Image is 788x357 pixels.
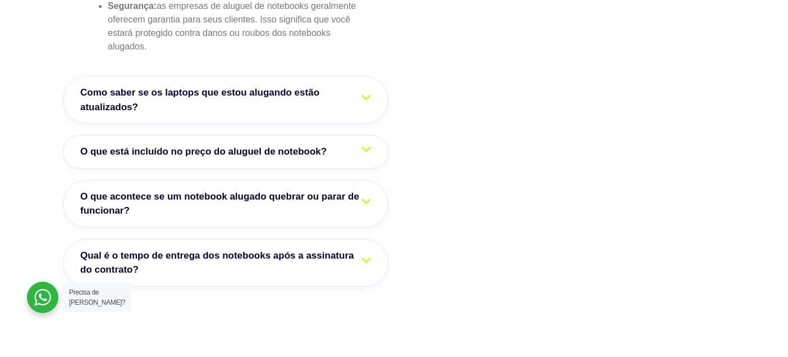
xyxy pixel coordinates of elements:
iframe: Chat Widget [586,213,788,357]
strong: Segurança: [108,1,157,11]
a: Qual é o tempo de entrega dos notebooks após a assinatura do contrato? [63,239,388,287]
span: O que está incluído no preço do aluguel de notebook? [80,144,332,159]
a: O que acontece se um notebook alugado quebrar ou parar de funcionar? [63,180,388,228]
span: Precisa de [PERSON_NAME]? [69,288,125,306]
span: O que acontece se um notebook alugado quebrar ou parar de funcionar? [80,189,371,218]
a: Como saber se os laptops que estou alugando estão atualizados? [63,76,388,124]
div: Widget de chat [586,213,788,357]
a: O que está incluído no preço do aluguel de notebook? [63,135,388,169]
span: Qual é o tempo de entrega dos notebooks após a assinatura do contrato? [80,248,371,277]
span: Como saber se os laptops que estou alugando estão atualizados? [80,85,371,114]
